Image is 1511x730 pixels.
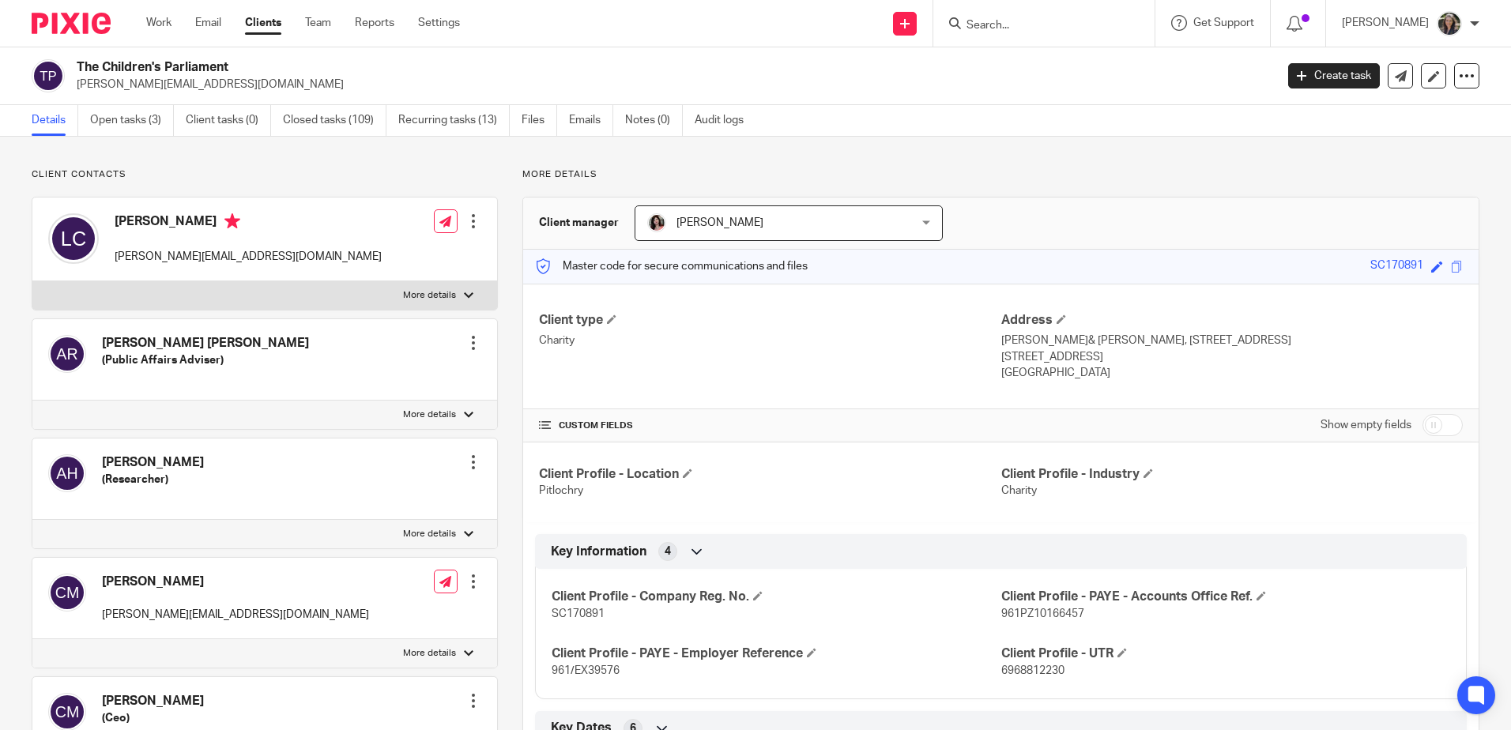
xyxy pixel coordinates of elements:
[665,544,671,559] span: 4
[1370,258,1423,276] div: SC170891
[539,215,619,231] h3: Client manager
[552,589,1000,605] h4: Client Profile - Company Reg. No.
[535,258,808,274] p: Master code for secure communications and files
[403,408,456,421] p: More details
[48,335,86,373] img: svg%3E
[1001,589,1450,605] h4: Client Profile - PAYE - Accounts Office Ref.
[102,607,369,623] p: [PERSON_NAME][EMAIL_ADDRESS][DOMAIN_NAME]
[1001,466,1463,483] h4: Client Profile - Industry
[551,544,646,560] span: Key Information
[403,528,456,540] p: More details
[102,352,309,368] h5: (Public Affairs Adviser)
[48,213,99,264] img: svg%3E
[539,312,1000,329] h4: Client type
[77,59,1027,76] h2: The Children's Parliament
[539,420,1000,432] h4: CUSTOM FIELDS
[403,647,456,660] p: More details
[625,105,683,136] a: Notes (0)
[48,454,86,492] img: svg%3E
[32,13,111,34] img: Pixie
[102,574,369,590] h4: [PERSON_NAME]
[305,15,331,31] a: Team
[1001,665,1064,676] span: 6968812230
[1001,349,1463,365] p: [STREET_ADDRESS]
[283,105,386,136] a: Closed tasks (109)
[418,15,460,31] a: Settings
[1001,608,1084,619] span: 961PZ10166457
[695,105,755,136] a: Audit logs
[146,15,171,31] a: Work
[224,213,240,229] i: Primary
[539,485,583,496] span: Pitlochry
[539,333,1000,348] p: Charity
[102,335,309,352] h4: [PERSON_NAME] [PERSON_NAME]
[1001,312,1463,329] h4: Address
[115,249,382,265] p: [PERSON_NAME][EMAIL_ADDRESS][DOMAIN_NAME]
[1001,333,1463,348] p: [PERSON_NAME]& [PERSON_NAME], [STREET_ADDRESS]
[1001,365,1463,381] p: [GEOGRAPHIC_DATA]
[245,15,281,31] a: Clients
[676,217,763,228] span: [PERSON_NAME]
[115,213,382,233] h4: [PERSON_NAME]
[569,105,613,136] a: Emails
[552,608,605,619] span: SC170891
[1193,17,1254,28] span: Get Support
[522,105,557,136] a: Files
[355,15,394,31] a: Reports
[1437,11,1462,36] img: Profile%20photo.jpg
[32,105,78,136] a: Details
[77,77,1264,92] p: [PERSON_NAME][EMAIL_ADDRESS][DOMAIN_NAME]
[102,710,204,726] h5: (Ceo)
[647,213,666,232] img: image002.jpg
[1288,63,1380,88] a: Create task
[552,665,620,676] span: 961/EX39576
[195,15,221,31] a: Email
[1001,485,1037,496] span: Charity
[539,466,1000,483] h4: Client Profile - Location
[1342,15,1429,31] p: [PERSON_NAME]
[102,693,204,709] h4: [PERSON_NAME]
[32,59,65,92] img: svg%3E
[186,105,271,136] a: Client tasks (0)
[552,645,1000,662] h4: Client Profile - PAYE - Employer Reference
[1001,645,1450,662] h4: Client Profile - UTR
[48,574,86,611] img: svg%3E
[403,289,456,302] p: More details
[90,105,174,136] a: Open tasks (3)
[522,168,1479,181] p: More details
[398,105,510,136] a: Recurring tasks (13)
[965,19,1107,33] input: Search
[102,454,204,471] h4: [PERSON_NAME]
[1321,417,1411,433] label: Show empty fields
[32,168,498,181] p: Client contacts
[102,472,204,487] h5: (Researcher)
